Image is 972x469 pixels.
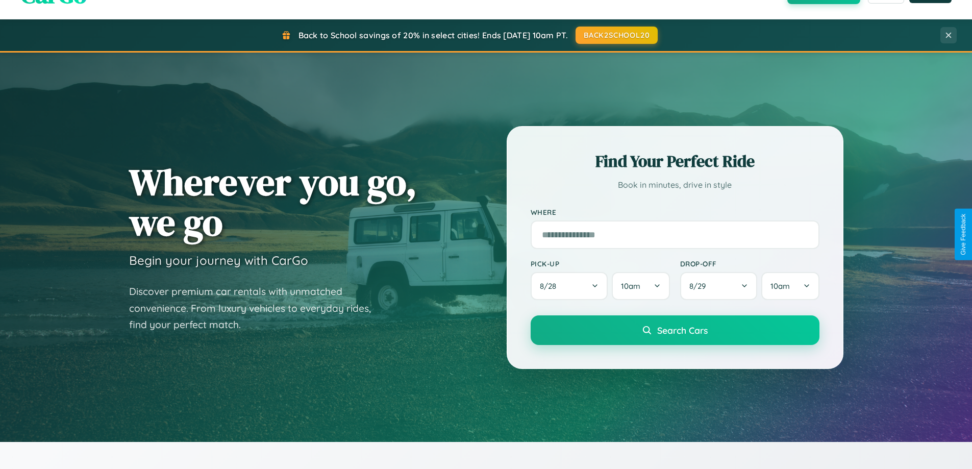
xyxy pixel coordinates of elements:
button: 10am [761,272,819,300]
button: 8/29 [680,272,758,300]
label: Pick-up [531,259,670,268]
label: Where [531,208,819,216]
button: 8/28 [531,272,608,300]
span: 10am [770,281,790,291]
button: Search Cars [531,315,819,345]
p: Discover premium car rentals with unmatched convenience. From luxury vehicles to everyday rides, ... [129,283,384,333]
p: Book in minutes, drive in style [531,178,819,192]
label: Drop-off [680,259,819,268]
span: 8 / 29 [689,281,711,291]
h3: Begin your journey with CarGo [129,253,308,268]
h1: Wherever you go, we go [129,162,417,242]
span: 10am [621,281,640,291]
span: 8 / 28 [540,281,561,291]
button: 10am [612,272,669,300]
button: BACK2SCHOOL20 [576,27,658,44]
span: Back to School savings of 20% in select cities! Ends [DATE] 10am PT. [298,30,568,40]
h2: Find Your Perfect Ride [531,150,819,172]
span: Search Cars [657,325,708,336]
div: Give Feedback [960,214,967,255]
